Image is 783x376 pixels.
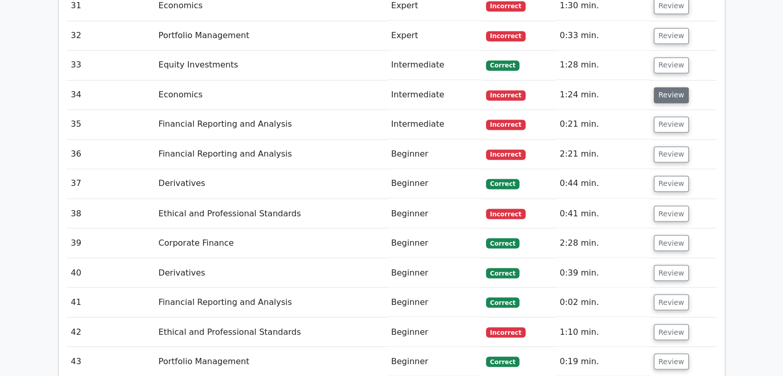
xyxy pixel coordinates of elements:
td: 34 [67,80,154,110]
span: Correct [486,268,519,278]
td: Intermediate [387,110,482,139]
td: Ethical and Professional Standards [154,317,387,347]
span: Incorrect [486,327,526,337]
td: Corporate Finance [154,228,387,258]
td: 42 [67,317,154,347]
button: Review [654,324,689,340]
td: 0:39 min. [555,258,650,287]
span: Correct [486,356,519,367]
td: 1:28 min. [555,50,650,80]
span: Correct [486,60,519,71]
span: Correct [486,179,519,189]
span: Incorrect [486,90,526,100]
td: 2:28 min. [555,228,650,258]
span: Incorrect [486,1,526,11]
td: Financial Reporting and Analysis [154,140,387,169]
td: Financial Reporting and Analysis [154,110,387,139]
td: 0:02 min. [555,287,650,317]
td: 36 [67,140,154,169]
td: Intermediate [387,80,482,110]
td: 39 [67,228,154,258]
button: Review [654,28,689,44]
td: Beginner [387,228,482,258]
td: Beginner [387,347,482,376]
span: Correct [486,297,519,307]
td: Portfolio Management [154,21,387,50]
td: 43 [67,347,154,376]
td: 37 [67,169,154,198]
button: Review [654,265,689,281]
td: Beginner [387,169,482,198]
td: 2:21 min. [555,140,650,169]
td: 1:10 min. [555,317,650,347]
span: Incorrect [486,119,526,130]
span: Correct [486,238,519,248]
button: Review [654,235,689,251]
td: Economics [154,80,387,110]
td: 0:19 min. [555,347,650,376]
span: Incorrect [486,149,526,160]
td: Portfolio Management [154,347,387,376]
td: Beginner [387,258,482,287]
td: Beginner [387,140,482,169]
td: Ethical and Professional Standards [154,199,387,228]
td: Beginner [387,287,482,317]
button: Review [654,146,689,162]
td: 40 [67,258,154,287]
td: 35 [67,110,154,139]
span: Incorrect [486,31,526,41]
td: 38 [67,199,154,228]
span: Incorrect [486,209,526,219]
td: 41 [67,287,154,317]
button: Review [654,87,689,103]
td: 32 [67,21,154,50]
td: Beginner [387,199,482,228]
td: 33 [67,50,154,80]
button: Review [654,353,689,369]
button: Review [654,116,689,132]
button: Review [654,57,689,73]
button: Review [654,294,689,310]
td: Derivatives [154,169,387,198]
button: Review [654,206,689,221]
td: 0:41 min. [555,199,650,228]
td: 0:44 min. [555,169,650,198]
td: Intermediate [387,50,482,80]
td: Financial Reporting and Analysis [154,287,387,317]
td: Equity Investments [154,50,387,80]
td: Derivatives [154,258,387,287]
button: Review [654,176,689,192]
td: Beginner [387,317,482,347]
td: 0:21 min. [555,110,650,139]
td: 0:33 min. [555,21,650,50]
td: 1:24 min. [555,80,650,110]
td: Expert [387,21,482,50]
